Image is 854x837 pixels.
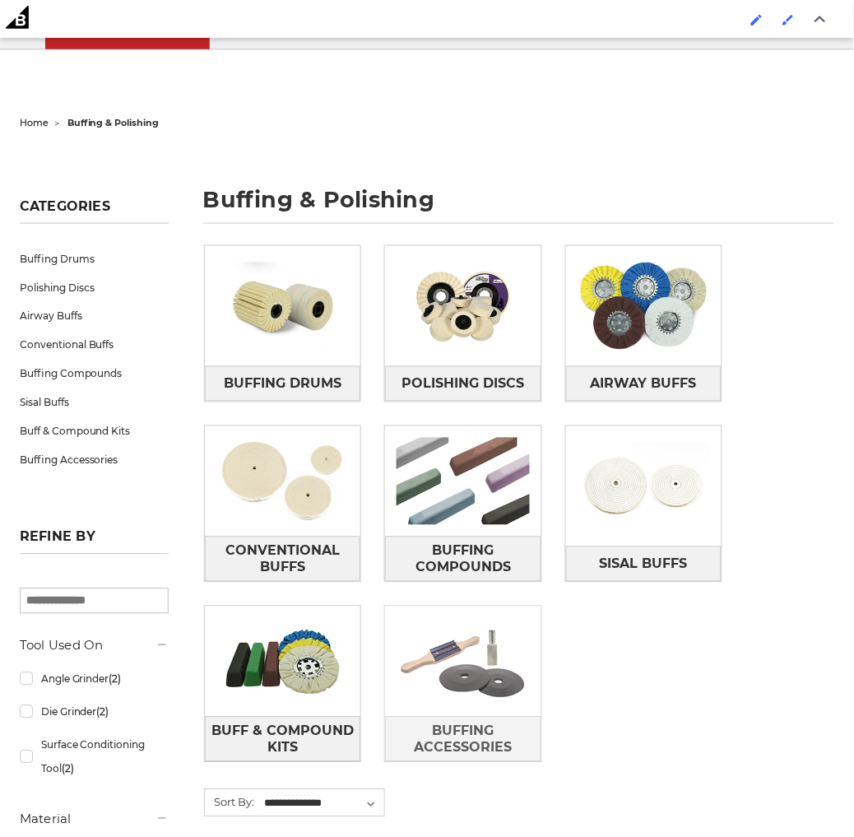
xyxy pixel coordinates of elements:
[566,546,722,582] a: Sisal Buffs
[20,417,169,446] a: Buff & Compound Kits
[20,665,169,694] a: Angle Grinder
[109,673,122,686] span: (2)
[385,607,541,717] img: Buffing Accessories
[20,331,169,360] a: Conventional Buffs
[20,529,169,555] h5: Refine by
[385,251,541,361] img: Polishing Discs
[20,388,169,417] a: Sisal Buffs
[774,4,802,35] a: Enabled brush for page builder edit.
[386,537,540,582] span: Buffing Compounds
[20,810,169,830] h5: Material
[20,636,169,656] h5: Tool Used On
[402,370,525,398] span: Polishing Discs
[206,537,360,582] span: Conventional Buffs
[205,607,360,717] img: Buff & Compound Kits
[782,14,794,26] img: Enabled brush for page builder edit.
[205,537,360,582] a: Conventional Buffs
[205,426,360,537] img: Conventional Buffs
[385,537,541,582] a: Buffing Compounds
[20,698,169,727] a: Die Grinder
[566,366,722,402] a: Airway Buffs
[205,366,360,402] a: Buffing Drums
[224,370,341,398] span: Buffing Drums
[20,198,169,224] h5: Categories
[815,16,826,23] img: Close Admin Bar
[385,717,541,762] a: Buffing Accessories
[600,551,688,579] span: Sisal Buffs
[20,302,169,331] a: Airway Buffs
[566,431,722,542] img: Sisal Buffs
[206,718,360,762] span: Buff & Compound Kits
[566,251,722,361] img: Airway Buffs
[205,717,360,762] a: Buff & Compound Kits
[20,360,169,388] a: Buffing Compounds
[205,251,360,361] img: Buffing Drums
[386,718,540,762] span: Buffing Accessories
[591,370,697,398] span: Airway Buffs
[262,792,384,816] select: Sort By:
[62,763,74,775] span: (2)
[743,4,771,35] a: Enabled brush for category edit
[385,366,541,402] a: Polishing Discs
[20,446,169,475] a: Buffing Accessories
[205,790,254,815] label: Sort By:
[20,273,169,302] a: Polishing Discs
[67,117,160,128] span: buffing & polishing
[385,426,541,537] img: Buffing Compounds
[20,731,169,784] a: Surface Conditioning Tool
[751,14,763,26] img: Enabled brush for category edit
[97,706,109,718] span: (2)
[203,188,835,224] h1: buffing & polishing
[20,244,169,273] a: Buffing Drums
[20,117,49,128] a: home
